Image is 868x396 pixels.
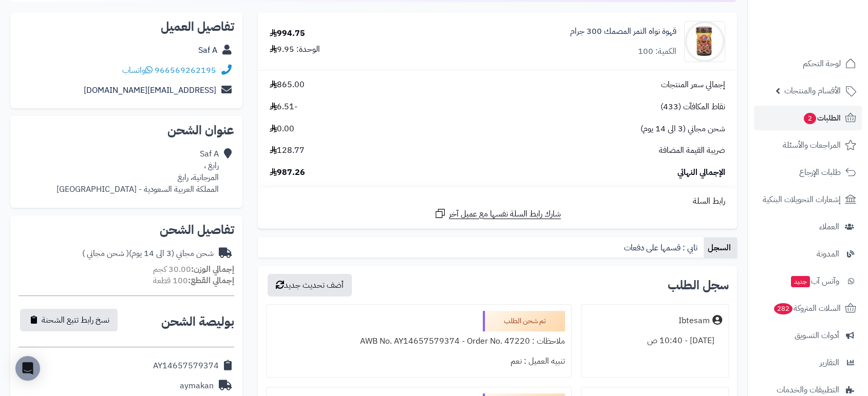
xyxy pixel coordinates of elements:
[773,301,841,315] span: السلات المتروكة
[198,44,217,56] a: Saf A
[483,311,565,331] div: تم شحن الطلب
[784,84,841,98] span: الأقسام والمنتجات
[18,224,234,236] h2: تفاصيل الشحن
[819,220,839,234] span: العملاء
[640,123,725,135] span: شحن مجاني (3 الى 14 يوم)
[754,187,862,212] a: إشعارات التحويلات البنكية
[270,28,305,39] div: 994.75
[791,276,810,287] span: جديد
[763,192,841,207] span: إشعارات التحويلات البنكية
[661,79,725,91] span: إجمالي سعر المنتجات
[273,331,565,351] div: ملاحظات : AWB No. AY14657579374 - Order No. 47220
[15,356,40,381] div: Open Intercom Messenger
[180,380,214,392] div: aymakan
[817,247,839,261] span: المدونة
[685,21,725,62] img: 1706676570-Date%20Kernel%20Coffee%20300g-90x90.jpg
[18,21,234,33] h2: تفاصيل العميل
[754,106,862,130] a: الطلبات2
[754,323,862,348] a: أدوات التسويق
[754,160,862,185] a: طلبات الإرجاع
[188,274,234,287] strong: إجمالي القطع:
[84,84,216,96] a: [EMAIL_ADDRESS][DOMAIN_NAME]
[153,274,234,287] small: 100 قطعة
[803,111,841,125] span: الطلبات
[270,79,305,91] span: 865.00
[270,145,305,156] span: 128.77
[42,314,109,326] span: نسخ رابط تتبع الشحنة
[704,237,737,258] a: السجل
[570,26,676,37] a: قهوة نواه التمر المصمك 300 جرام
[754,242,862,266] a: المدونة
[790,274,839,288] span: وآتس آب
[122,64,153,76] a: واتساب
[82,247,129,260] span: ( شحن مجاني )
[434,207,561,220] a: شارك رابط السلة نفسها مع عميل آخر
[659,145,725,156] span: ضريبة القيمة المضافة
[270,123,294,135] span: 0.00
[270,44,320,55] div: الوحدة: 9.95
[677,167,725,179] span: الإجمالي النهائي
[661,101,725,113] span: نقاط المكافآت (433)
[803,56,841,71] span: لوحة التحكم
[799,165,841,180] span: طلبات الإرجاع
[620,237,704,258] a: تابي : قسمها على دفعات
[449,208,561,220] span: شارك رابط السلة نفسها مع عميل آخر
[754,350,862,375] a: التقارير
[754,269,862,293] a: وآتس آبجديد
[638,46,676,57] div: الكمية: 100
[783,138,841,152] span: المراجعات والأسئلة
[754,133,862,157] a: المراجعات والأسئلة
[668,279,729,291] h3: سجل الطلب
[56,148,219,195] div: Saf A رابغ ، المرجانية، رابغ المملكة العربية السعودية - [GEOGRAPHIC_DATA]
[795,328,839,343] span: أدوات التسويق
[754,214,862,239] a: العملاء
[268,274,352,296] button: أضف تحديث جديد
[273,351,565,371] div: تنبيه العميل : نعم
[155,64,216,76] a: 966569262195
[270,167,305,179] span: 987.26
[153,263,234,275] small: 30.00 كجم
[82,248,214,260] div: شحن مجاني (3 الى 14 يوم)
[18,124,234,136] h2: عنوان الشحن
[754,296,862,321] a: السلات المتروكة282
[161,315,234,328] h2: بوليصة الشحن
[588,331,722,351] div: [DATE] - 10:40 ص
[774,303,792,314] span: 282
[754,51,862,76] a: لوحة التحكم
[191,263,234,275] strong: إجمالي الوزن:
[153,360,219,372] div: AY14657579374
[804,113,816,124] span: 2
[820,355,839,370] span: التقارير
[678,315,710,327] div: Ibtesam
[20,309,118,331] button: نسخ رابط تتبع الشحنة
[798,29,858,50] img: logo-2.png
[270,101,297,113] span: -6.51
[262,195,733,207] div: رابط السلة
